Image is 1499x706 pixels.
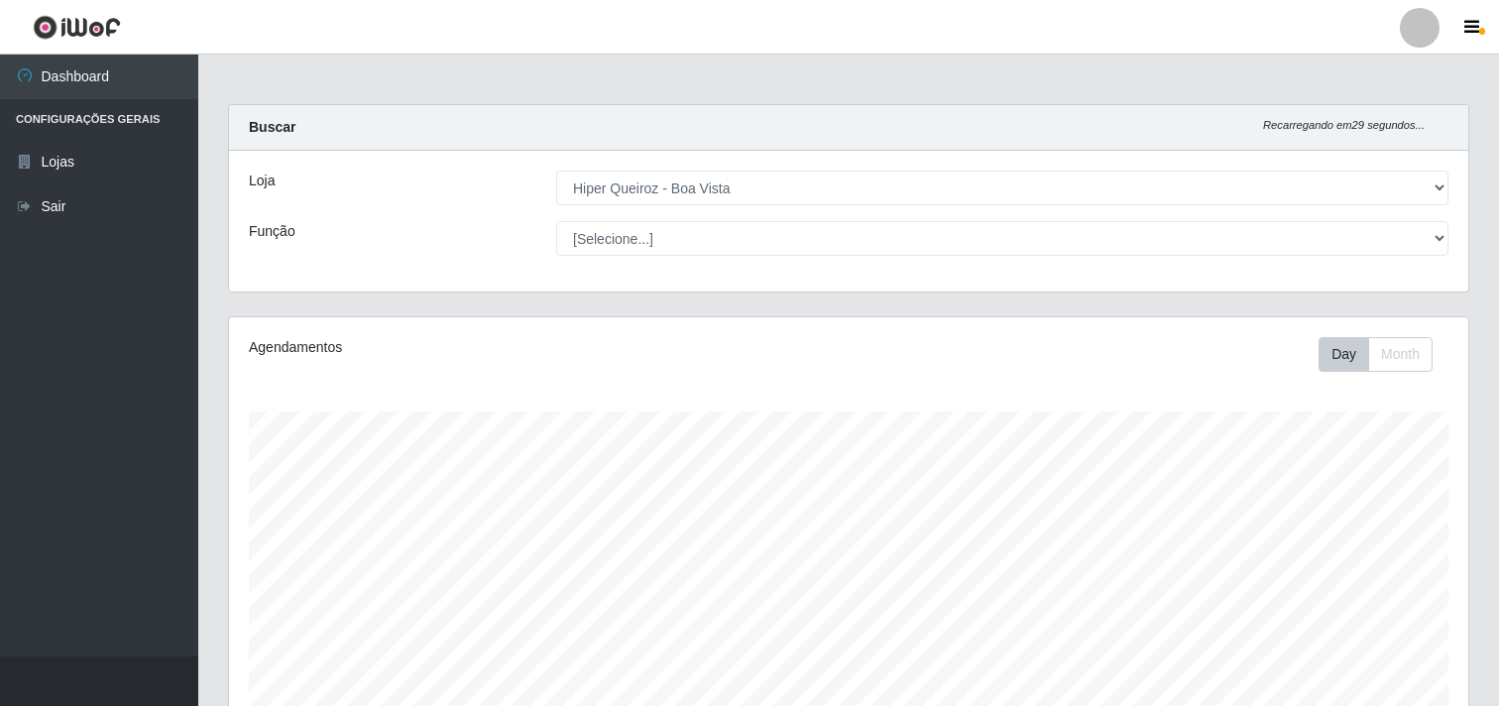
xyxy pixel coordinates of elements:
div: First group [1319,337,1433,372]
label: Loja [249,171,275,191]
div: Agendamentos [249,337,732,358]
strong: Buscar [249,119,295,135]
label: Função [249,221,295,242]
button: Month [1368,337,1433,372]
button: Day [1319,337,1369,372]
img: CoreUI Logo [33,15,121,40]
i: Recarregando em 29 segundos... [1263,119,1425,131]
div: Toolbar with button groups [1319,337,1448,372]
